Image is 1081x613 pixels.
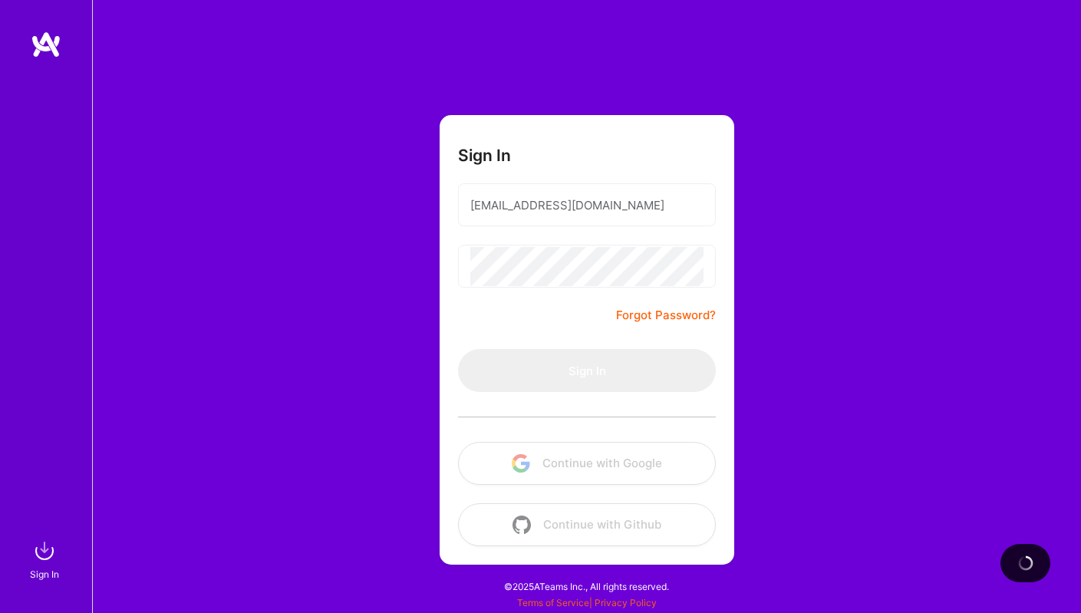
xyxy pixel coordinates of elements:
[1015,552,1036,573] img: loading
[32,536,60,582] a: sign inSign In
[458,349,716,392] button: Sign In
[470,186,704,225] input: Email...
[92,567,1081,605] div: © 2025 ATeams Inc., All rights reserved.
[512,454,530,473] img: icon
[616,306,716,325] a: Forgot Password?
[29,536,60,566] img: sign in
[458,442,716,485] button: Continue with Google
[458,146,511,165] h3: Sign In
[517,597,589,608] a: Terms of Service
[30,566,59,582] div: Sign In
[31,31,61,58] img: logo
[512,516,531,534] img: icon
[517,597,657,608] span: |
[458,503,716,546] button: Continue with Github
[595,597,657,608] a: Privacy Policy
